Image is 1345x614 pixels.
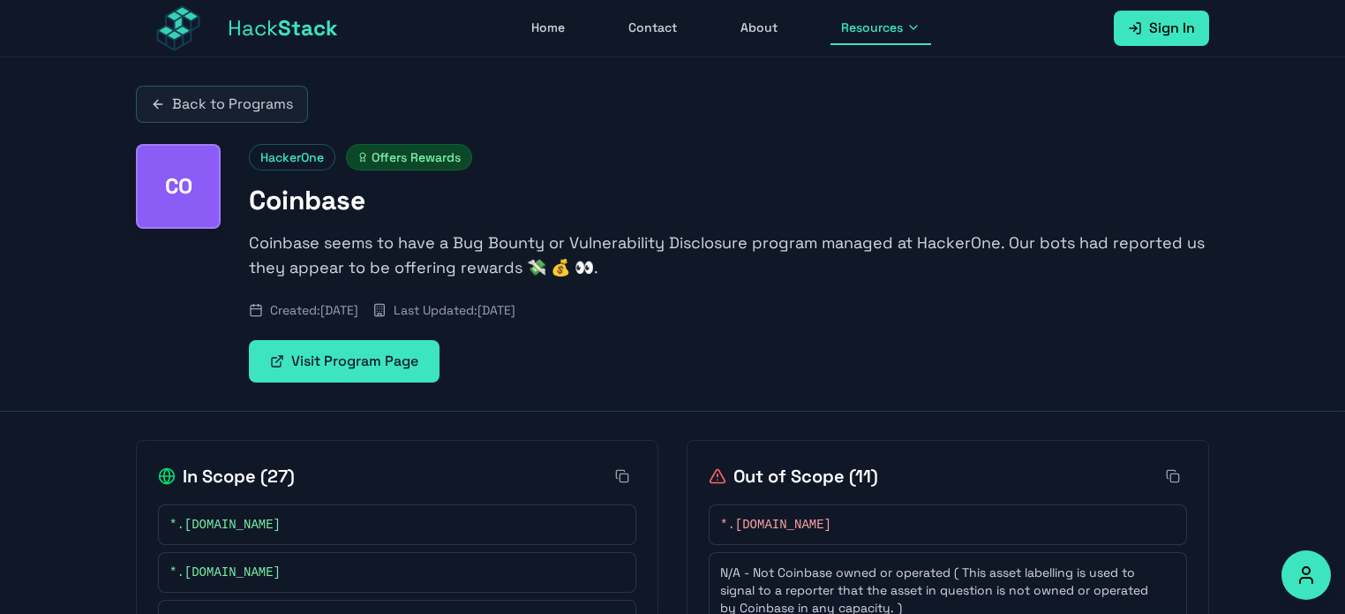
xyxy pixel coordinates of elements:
a: About [730,11,788,45]
span: *.[DOMAIN_NAME] [169,516,281,534]
button: Resources [830,11,931,45]
span: Hack [228,14,338,42]
span: Offers Rewards [346,144,472,171]
button: Copy all in-scope items [608,462,636,490]
span: Resources [841,19,903,36]
h1: Coinbase [249,185,1209,216]
a: Visit Program Page [249,340,440,383]
h2: In Scope ( 27 ) [158,464,295,489]
p: Coinbase seems to have a Bug Bounty or Vulnerability Disclosure program managed at HackerOne. Our... [249,231,1209,280]
span: HackerOne [249,144,335,171]
a: Sign In [1114,11,1209,46]
a: Contact [618,11,688,45]
div: Coinbase [136,144,221,229]
span: Last Updated: [DATE] [394,301,515,319]
h2: Out of Scope ( 11 ) [709,464,878,489]
a: Home [521,11,575,45]
button: Copy all out-of-scope items [1159,462,1187,490]
span: *.[DOMAIN_NAME] [720,516,831,534]
span: Sign In [1149,18,1195,39]
span: Stack [278,14,338,42]
span: Created: [DATE] [270,301,358,319]
span: *.[DOMAIN_NAME] [169,564,281,581]
a: Back to Programs [136,86,308,123]
button: Accessibility Options [1281,550,1331,600]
